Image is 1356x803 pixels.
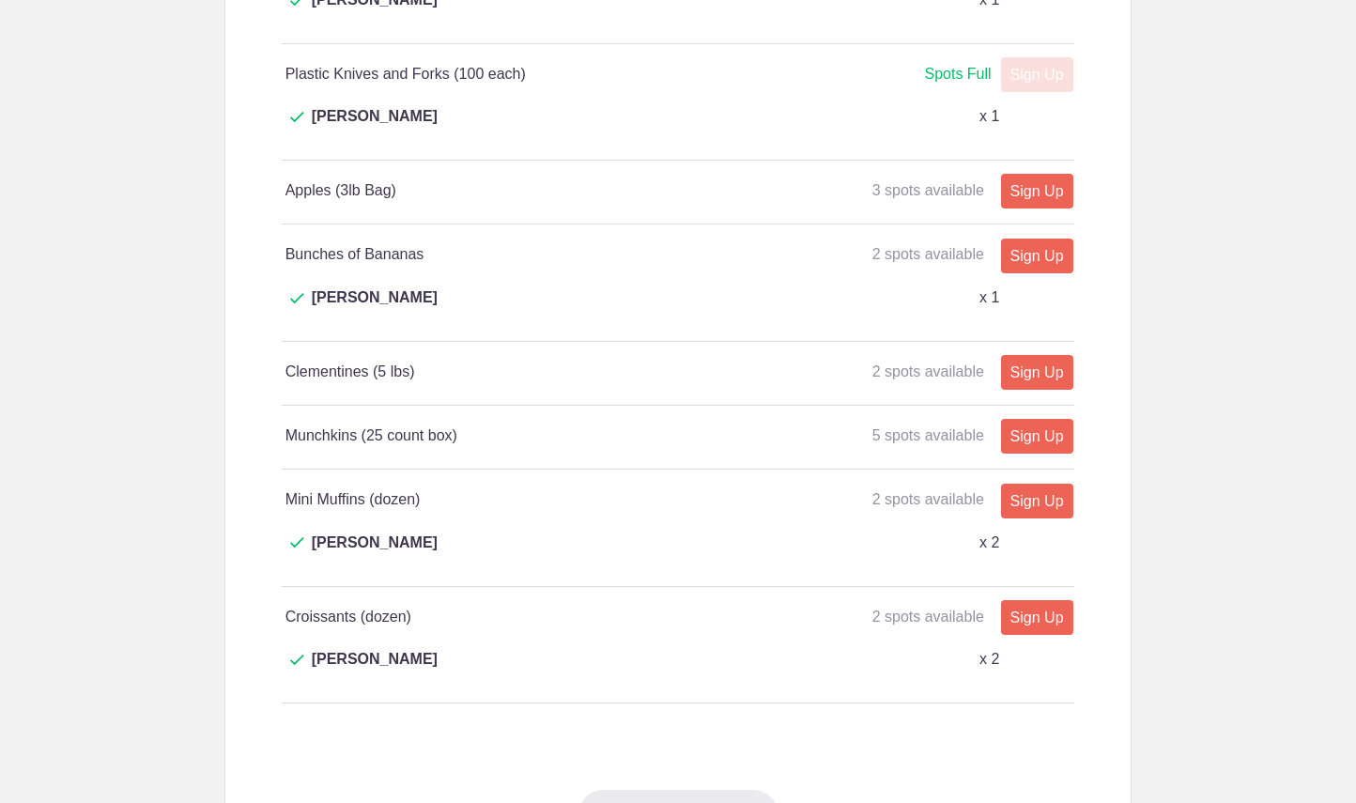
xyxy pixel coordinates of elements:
[312,286,438,332] span: [PERSON_NAME]
[1001,174,1073,208] a: Sign Up
[872,182,984,198] span: 3 spots available
[1001,600,1073,635] a: Sign Up
[312,532,438,577] span: [PERSON_NAME]
[872,363,984,379] span: 2 spots available
[285,488,678,511] h4: Mini Muffins (dozen)
[979,532,999,554] p: x 2
[290,655,304,666] img: Check dark green
[1001,419,1073,454] a: Sign Up
[979,648,999,671] p: x 2
[285,425,678,447] h4: Munchkins (25 count box)
[290,537,304,548] img: Check dark green
[1001,355,1073,390] a: Sign Up
[924,63,991,86] div: Spots Full
[872,609,984,625] span: 2 spots available
[290,293,304,304] img: Check dark green
[872,491,984,507] span: 2 spots available
[312,648,438,693] span: [PERSON_NAME]
[1001,484,1073,518] a: Sign Up
[285,179,678,202] h4: Apples (3lb Bag)
[285,361,678,383] h4: Clementines (5 lbs)
[290,112,304,123] img: Check dark green
[872,246,984,262] span: 2 spots available
[285,606,678,628] h4: Croissants (dozen)
[979,105,999,128] p: x 1
[872,427,984,443] span: 5 spots available
[285,243,678,266] h4: Bunches of Bananas
[1001,239,1073,273] a: Sign Up
[979,286,999,309] p: x 1
[285,63,678,85] h4: Plastic Knives and Forks (100 each)
[312,105,438,150] span: [PERSON_NAME]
